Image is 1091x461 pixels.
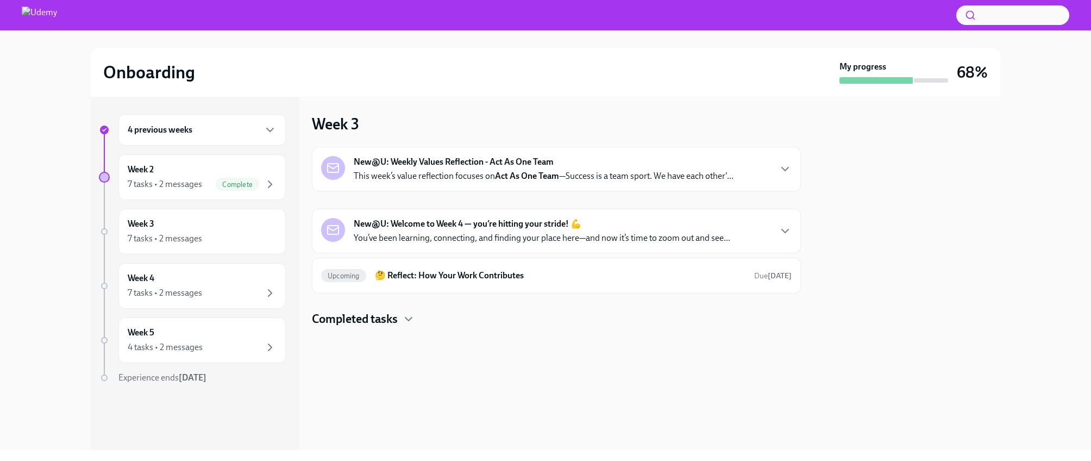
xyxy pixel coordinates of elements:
[128,327,154,339] h6: Week 5
[128,124,192,136] h6: 4 previous weeks
[128,233,202,245] div: 7 tasks • 2 messages
[22,7,57,24] img: Udemy
[99,263,286,309] a: Week 47 tasks • 2 messages
[768,271,792,281] strong: [DATE]
[312,311,398,327] h4: Completed tasks
[495,171,559,181] strong: Act As One Team
[354,218,581,230] strong: New@U: Welcome to Week 4 — you’re hitting your stride! 💪
[312,311,801,327] div: Completed tasks
[321,272,366,280] span: Upcoming
[103,61,195,83] h2: Onboarding
[128,178,202,190] div: 7 tasks • 2 messages
[128,164,154,176] h6: Week 2
[754,271,792,281] span: Due
[957,63,988,82] h3: 68%
[128,287,202,299] div: 7 tasks • 2 messages
[99,209,286,254] a: Week 37 tasks • 2 messages
[118,372,206,383] span: Experience ends
[312,114,359,134] h3: Week 3
[754,271,792,281] span: October 4th, 2025 09:00
[375,270,745,282] h6: 🤔 Reflect: How Your Work Contributes
[354,232,730,244] p: You’ve been learning, connecting, and finding your place here—and now it’s time to zoom out and s...
[128,341,203,353] div: 4 tasks • 2 messages
[99,154,286,200] a: Week 27 tasks • 2 messagesComplete
[354,156,554,168] strong: New@U: Weekly Values Reflection - Act As One Team
[321,267,792,284] a: Upcoming🤔 Reflect: How Your Work ContributesDue[DATE]
[128,272,154,284] h6: Week 4
[99,317,286,363] a: Week 54 tasks • 2 messages
[128,218,154,230] h6: Week 3
[118,114,286,146] div: 4 previous weeks
[354,170,733,182] p: This week’s value reflection focuses on —Success is a team sport. We have each other'...
[179,372,206,383] strong: [DATE]
[839,61,886,73] strong: My progress
[216,180,259,189] span: Complete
